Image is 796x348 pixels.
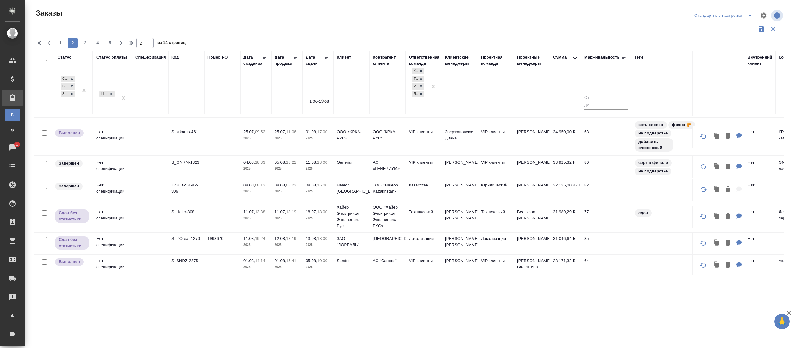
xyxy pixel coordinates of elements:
[478,255,514,276] td: VIP клиенты
[59,130,80,136] p: Выполнен
[442,126,478,148] td: Звержановская Диана
[54,209,90,223] div: Выставляет ПМ, когда заказ сдан КМу, но начисления еще не проведены
[584,102,628,110] input: До
[275,209,286,214] p: 11.07,
[756,8,771,23] span: Настроить таблицу
[255,129,265,134] p: 09:52
[767,23,779,35] button: Сбросить фильтры
[99,91,108,97] div: Нет спецификации
[12,141,22,148] span: 1
[60,90,76,98] div: Сдан без статистики, Выполнен, Завершен
[243,54,262,67] div: Дата создания
[406,206,442,228] td: Технический
[337,54,351,60] div: Клиент
[61,76,68,82] div: Сдан без статистики
[406,126,442,148] td: VIP клиенты
[747,159,772,166] p: Нет
[59,183,79,189] p: Завершен
[733,210,745,223] button: Для КМ: День добрый. Какие условия перевода руководства на русский и казахский + вёрстка по Candy...
[275,160,286,165] p: 05.08,
[55,38,65,48] button: 1
[59,160,79,167] p: Завершен
[412,68,418,74] div: Казахстан
[373,159,403,172] p: АО «ГЕНЕРИУМ»
[61,91,68,97] div: Завершен
[337,258,367,264] p: Sandoz
[306,236,317,241] p: 13.08,
[317,209,327,214] p: 18:00
[275,188,299,195] p: 2025
[550,156,581,178] td: 33 925,32 ₽
[696,159,711,174] button: Обновить
[711,237,723,250] button: Клонировать
[581,156,631,178] td: 86
[275,129,286,134] p: 25.07,
[275,258,286,263] p: 01.08,
[105,38,115,48] button: 5
[411,75,425,83] div: Казахстан, Технический, VIP клиенты, Локализация
[723,130,733,143] button: Удалить
[723,161,733,173] button: Удалить
[445,54,475,67] div: Клиентские менеджеры
[584,54,620,60] div: Маржинальность
[553,54,567,60] div: Сумма
[373,204,403,229] p: ООО «Хайер Электрикал Эпплаенсис РУС»
[243,166,268,172] p: 2025
[275,54,293,67] div: Дата продажи
[514,233,550,254] td: [PERSON_NAME]
[306,183,317,187] p: 08.08,
[171,209,201,215] p: S_Haier-808
[723,259,733,272] button: Удалить
[306,129,317,134] p: 01.08,
[171,129,201,135] p: S_krkarus-461
[157,39,186,48] span: из 14 страниц
[58,54,72,60] div: Статус
[275,183,286,187] p: 08.08,
[406,179,442,201] td: Казахстан
[5,124,20,137] a: Ф
[514,255,550,276] td: [PERSON_NAME] Валентина
[275,264,299,270] p: 2025
[412,76,418,82] div: Технический
[93,255,132,276] td: Нет спецификации
[306,188,331,195] p: 2025
[54,159,90,168] div: Выставляет КМ при направлении счета или после выполнения всех работ/сдачи заказа клиенту. Окончат...
[634,159,702,176] div: серт в финале, на подверстке
[771,10,784,21] span: Посмотреть информацию
[406,233,442,254] td: Локализация
[93,179,132,201] td: Нет спецификации
[514,156,550,178] td: [PERSON_NAME]
[373,236,403,242] p: [GEOGRAPHIC_DATA]
[478,206,514,228] td: Технический
[514,179,550,201] td: [PERSON_NAME]
[411,67,425,75] div: Казахстан, Технический, VIP клиенты, Локализация
[550,126,581,148] td: 34 950,00 ₽
[550,255,581,276] td: 28 171,32 ₽
[61,83,68,90] div: Выполнен
[317,160,327,165] p: 18:00
[171,159,201,166] p: S_GNRM-1323
[80,38,90,48] button: 3
[747,54,772,67] div: Внутренний клиент
[442,156,478,178] td: [PERSON_NAME]
[317,236,327,241] p: 18:00
[696,236,711,251] button: Обновить
[406,156,442,178] td: VIP клиенты
[93,38,103,48] button: 4
[723,237,733,250] button: Удалить
[243,209,255,214] p: 11.07,
[711,183,723,196] button: Клонировать
[409,54,440,67] div: Ответственная команда
[286,209,296,214] p: 18:19
[550,179,581,201] td: 32 125,00 KZT
[54,236,90,250] div: Выставляет ПМ, когда заказ сдан КМу, но начисления еще не проведены
[317,183,327,187] p: 16:00
[478,156,514,178] td: VIP клиенты
[306,215,331,221] p: 2025
[337,182,367,195] p: Haleon [GEOGRAPHIC_DATA]
[243,135,268,141] p: 2025
[60,82,76,90] div: Сдан без статистики, Выполнен, Завершен
[478,233,514,254] td: Локализация
[584,94,628,102] input: От
[255,236,265,241] p: 19:24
